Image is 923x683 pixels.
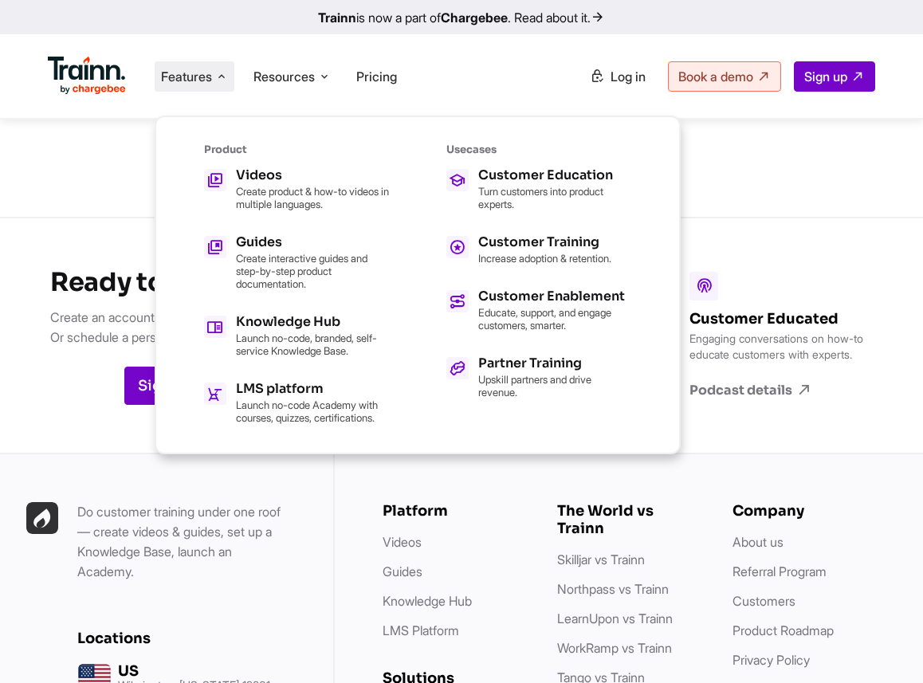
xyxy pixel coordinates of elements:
[446,290,631,332] a: Customer Enablement Educate, support, and engage customers, smarter.
[557,610,673,626] a: LearnUpon vs Trainn
[236,398,389,424] p: Launch no-code Academy with courses, quizzes, certifications.
[383,502,525,520] h6: Platform
[446,236,631,265] a: Customer Training Increase adoption & retention.
[26,502,58,534] img: Trainn | everything under one roof
[204,383,389,424] a: LMS platform Launch no-code Academy with courses, quizzes, certifications.
[77,630,285,647] h6: Locations
[383,534,422,550] a: Videos
[77,502,285,582] p: Do customer training under one roof — create videos & guides, set up a Knowledge Base, launch an ...
[383,563,422,579] a: Guides
[236,252,389,290] p: Create interactive guides and step-by-step product documentation.
[843,606,923,683] iframe: Chat Widget
[478,169,631,182] h5: Customer Education
[478,185,631,210] p: Turn customers into product experts.
[236,316,389,328] h5: Knowledge Hub
[383,593,472,609] a: Knowledge Hub
[118,662,270,680] h6: US
[611,69,646,84] span: Log in
[668,61,781,92] a: Book a demo
[733,593,795,609] a: Customers
[48,57,126,95] img: Trainn Logo
[580,62,655,91] a: Log in
[236,185,389,210] p: Create product & how-to videos in multiple languages.
[50,308,353,347] p: Create an account and explore Trainn free for 14 days. Or schedule a personalized demo for your u...
[478,252,611,265] p: Increase adoption & retention.
[446,169,631,210] a: Customer Education Turn customers into product experts.
[478,373,631,398] p: Upskill partners and drive revenue.
[204,236,389,290] a: Guides Create interactive guides and step-by-step product documentation.
[689,310,873,328] h6: Customer Educated
[478,306,631,332] p: Educate, support, and engage customers, smarter.
[557,502,700,537] h6: The World vs Trainn
[204,169,389,210] a: Videos Create product & how-to videos in multiple languages.
[733,622,834,638] a: Product Roadmap
[383,622,459,638] a: LMS Platform
[441,10,508,26] b: Chargebee
[161,68,212,85] span: Features
[236,236,389,249] h5: Guides
[318,10,356,26] b: Trainn
[689,382,873,399] a: Podcast details
[204,143,389,156] h6: Product
[478,236,611,249] h5: Customer Training
[204,316,389,357] a: Knowledge Hub Launch no-code, branded, self-service Knowledge Base.
[678,69,753,84] span: Book a demo
[253,68,315,85] span: Resources
[446,357,631,398] a: Partner Training Upskill partners and drive revenue.
[478,290,631,303] h5: Customer Enablement
[236,169,389,182] h5: Videos
[733,502,875,520] h6: Company
[557,581,669,597] a: Northpass vs Trainn
[794,61,875,92] a: Sign up
[50,266,353,298] h3: Ready to get started?
[446,143,631,156] h6: Usecases
[124,367,280,405] a: Sign up for free
[356,69,397,84] a: Pricing
[804,69,847,84] span: Sign up
[557,552,645,567] a: Skilljar vs Trainn
[236,332,389,357] p: Launch no-code, branded, self-service Knowledge Base.
[236,383,389,395] h5: LMS platform
[733,534,784,550] a: About us
[689,331,873,363] p: Engaging conversations on how-to educate customers with experts.
[557,640,672,656] a: WorkRamp vs Trainn
[733,563,827,579] a: Referral Program
[733,652,810,668] a: Privacy Policy
[478,357,631,370] h5: Partner Training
